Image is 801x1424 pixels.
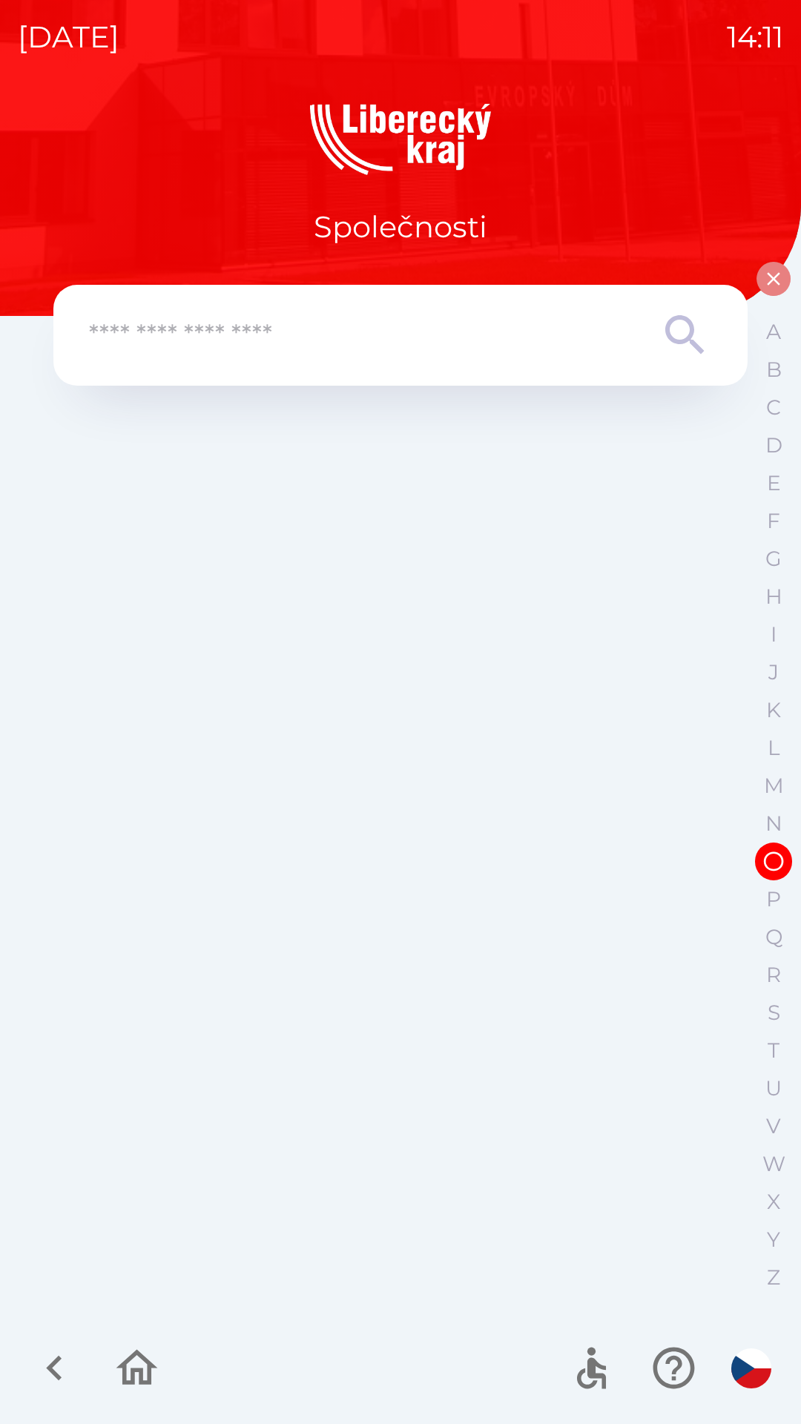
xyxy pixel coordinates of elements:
p: M [764,773,784,799]
button: Z [755,1259,792,1296]
p: W [762,1151,785,1177]
p: Y [767,1227,780,1253]
img: cs flag [731,1348,771,1388]
p: N [765,811,782,837]
button: M [755,767,792,805]
p: H [765,584,782,610]
p: J [768,659,779,685]
button: D [755,426,792,464]
p: R [766,962,781,988]
p: E [767,470,781,496]
button: B [755,351,792,389]
button: L [755,729,792,767]
p: X [767,1189,780,1215]
p: T [768,1038,779,1064]
button: G [755,540,792,578]
button: Y [755,1221,792,1259]
button: U [755,1069,792,1107]
p: I [771,622,777,647]
button: F [755,502,792,540]
p: O [762,848,785,874]
p: [DATE] [18,15,119,59]
img: Logo [53,104,748,175]
p: K [766,697,781,723]
button: E [755,464,792,502]
button: H [755,578,792,616]
p: D [765,432,782,458]
button: S [755,994,792,1032]
p: S [768,1000,780,1026]
button: T [755,1032,792,1069]
p: B [766,357,782,383]
p: Společnosti [314,205,487,249]
p: P [766,886,781,912]
button: X [755,1183,792,1221]
p: A [766,319,781,345]
p: V [766,1113,781,1139]
button: C [755,389,792,426]
p: G [765,546,782,572]
button: J [755,653,792,691]
button: V [755,1107,792,1145]
p: F [767,508,780,534]
button: O [755,843,792,880]
button: I [755,616,792,653]
button: A [755,313,792,351]
button: P [755,880,792,918]
p: C [766,395,781,421]
button: R [755,956,792,994]
button: N [755,805,792,843]
p: U [765,1075,782,1101]
button: K [755,691,792,729]
p: 14:11 [727,15,783,59]
p: Z [767,1265,780,1290]
button: W [755,1145,792,1183]
p: L [768,735,779,761]
button: Q [755,918,792,956]
p: Q [765,924,782,950]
